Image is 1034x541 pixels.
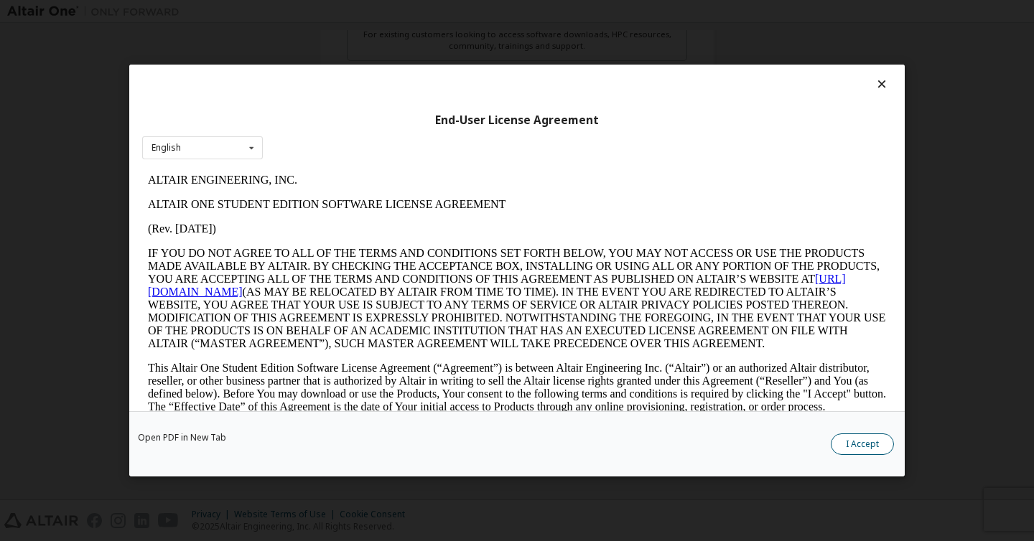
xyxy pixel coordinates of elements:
[6,55,744,67] p: (Rev. [DATE])
[142,113,892,128] div: End-User License Agreement
[6,79,744,182] p: IF YOU DO NOT AGREE TO ALL OF THE TERMS AND CONDITIONS SET FORTH BELOW, YOU MAY NOT ACCESS OR USE...
[6,30,744,43] p: ALTAIR ONE STUDENT EDITION SOFTWARE LICENSE AGREEMENT
[6,105,704,130] a: [URL][DOMAIN_NAME]
[831,433,894,455] button: I Accept
[6,194,744,245] p: This Altair One Student Edition Software License Agreement (“Agreement”) is between Altair Engine...
[6,6,744,19] p: ALTAIR ENGINEERING, INC.
[138,433,226,442] a: Open PDF in New Tab
[152,144,181,152] div: English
